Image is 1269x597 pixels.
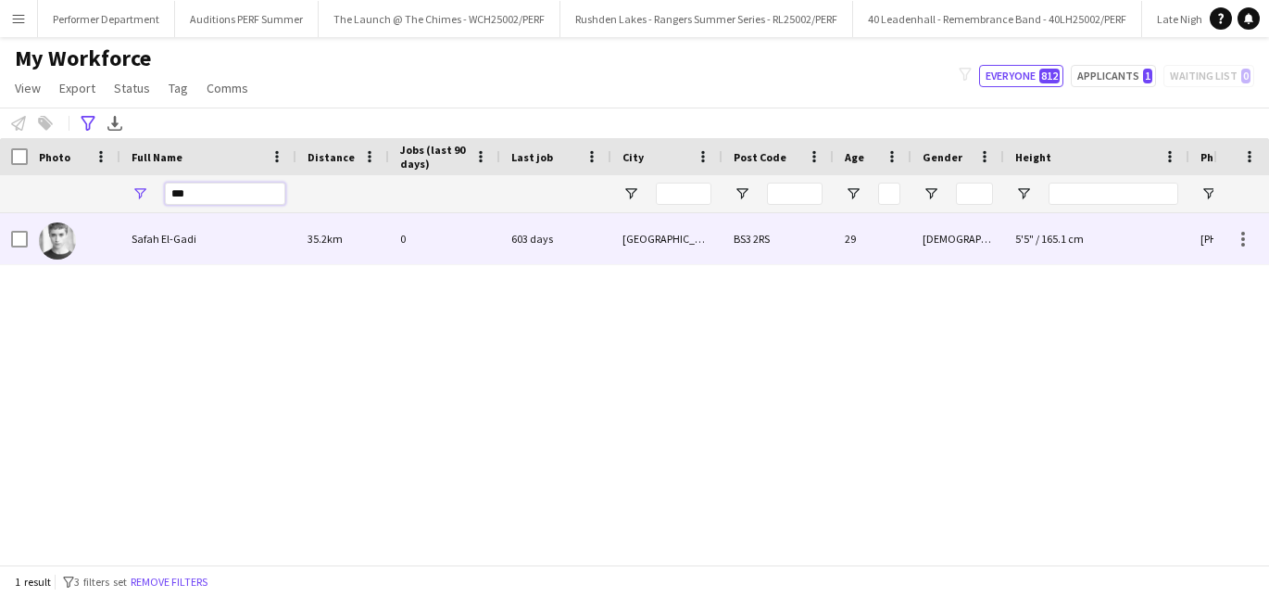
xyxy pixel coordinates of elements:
input: Height Filter Input [1049,183,1178,205]
a: Export [52,76,103,100]
span: Last job [511,150,553,164]
a: Tag [161,76,195,100]
a: Comms [199,76,256,100]
button: The Launch @ The Chimes - WCH25002/PERF [319,1,560,37]
span: 812 [1039,69,1060,83]
span: Tag [169,80,188,96]
div: [GEOGRAPHIC_DATA] [611,213,722,264]
button: Open Filter Menu [132,185,148,202]
span: Photo [39,150,70,164]
button: Remove filters [127,572,211,592]
button: Open Filter Menu [734,185,750,202]
span: Phone [1200,150,1233,164]
span: Post Code [734,150,786,164]
button: 40 Leadenhall - Remembrance Band - 40LH25002/PERF [853,1,1142,37]
span: Age [845,150,864,164]
app-action-btn: Advanced filters [77,112,99,134]
div: 0 [389,213,500,264]
img: Safah El-Gadi [39,222,76,260]
button: Open Filter Menu [923,185,939,202]
button: Open Filter Menu [1015,185,1032,202]
a: Status [107,76,157,100]
input: City Filter Input [656,183,711,205]
span: Height [1015,150,1051,164]
button: Performer Department [38,1,175,37]
span: 3 filters set [74,575,127,589]
div: BS3 2RS [722,213,834,264]
span: Safah El-Gadi [132,232,196,246]
button: Open Filter Menu [1200,185,1217,202]
span: Comms [207,80,248,96]
button: Applicants1 [1071,65,1156,87]
button: Open Filter Menu [622,185,639,202]
span: View [15,80,41,96]
input: Gender Filter Input [956,183,993,205]
div: 5'5" / 165.1 cm [1004,213,1189,264]
span: My Workforce [15,44,151,72]
div: 29 [834,213,911,264]
input: Post Code Filter Input [767,183,823,205]
span: Export [59,80,95,96]
div: 603 days [500,213,611,264]
span: Jobs (last 90 days) [400,143,467,171]
button: Auditions PERF Summer [175,1,319,37]
span: Status [114,80,150,96]
span: 35.2km [308,232,343,246]
button: Rushden Lakes - Rangers Summer Series - RL25002/PERF [560,1,853,37]
button: Open Filter Menu [845,185,861,202]
span: Distance [308,150,355,164]
input: Full Name Filter Input [165,183,285,205]
button: Everyone812 [979,65,1063,87]
div: [DEMOGRAPHIC_DATA] [911,213,1004,264]
a: View [7,76,48,100]
app-action-btn: Export XLSX [104,112,126,134]
span: City [622,150,644,164]
span: 1 [1143,69,1152,83]
span: Full Name [132,150,182,164]
input: Age Filter Input [878,183,900,205]
span: Gender [923,150,962,164]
